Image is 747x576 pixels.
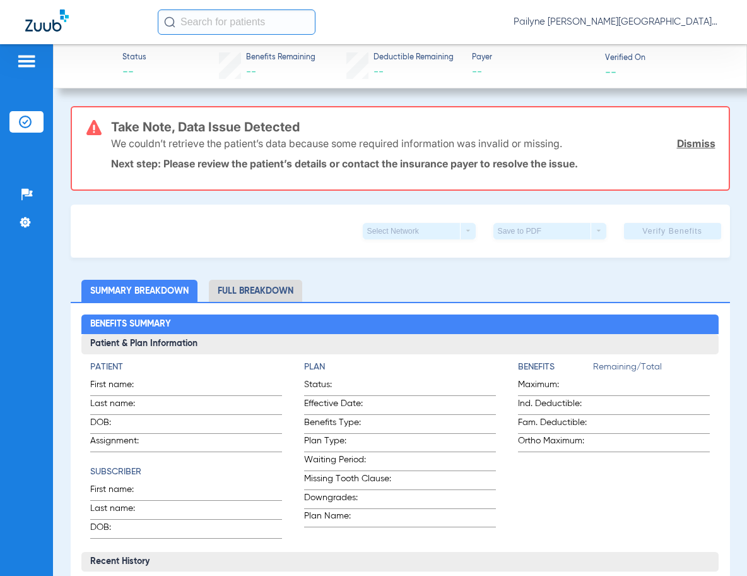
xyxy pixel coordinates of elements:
[304,453,397,471] span: Waiting Period:
[81,552,719,572] h3: Recent History
[90,416,152,433] span: DOB:
[518,397,593,414] span: Ind. Deductible:
[111,137,562,150] p: We couldn’t retrieve the patient’s data because some required information was invalid or missing.
[164,16,175,28] img: Search Icon
[373,67,384,77] span: --
[605,65,616,78] span: --
[304,361,496,374] h4: Plan
[90,397,152,414] span: Last name:
[90,465,282,479] h4: Subscriber
[90,435,152,452] span: Assignment:
[605,53,727,64] span: Verified On
[304,510,397,527] span: Plan Name:
[246,52,315,64] span: Benefits Remaining
[518,378,593,395] span: Maximum:
[304,397,397,414] span: Effective Date:
[122,52,146,64] span: Status
[90,361,282,374] h4: Patient
[90,502,152,519] span: Last name:
[81,315,719,335] h2: Benefits Summary
[373,52,454,64] span: Deductible Remaining
[81,334,719,354] h3: Patient & Plan Information
[90,483,152,500] span: First name:
[472,64,594,80] span: --
[472,52,594,64] span: Payer
[518,361,593,374] h4: Benefits
[86,120,102,135] img: error-icon
[90,521,152,538] span: DOB:
[684,515,747,576] iframe: Chat Widget
[122,64,146,80] span: --
[111,121,715,133] h3: Take Note, Data Issue Detected
[25,9,69,32] img: Zuub Logo
[677,137,715,150] a: Dismiss
[304,378,397,395] span: Status:
[514,16,722,28] span: Pailyne [PERSON_NAME][GEOGRAPHIC_DATA]
[158,9,315,35] input: Search for patients
[304,435,397,452] span: Plan Type:
[209,280,302,302] li: Full Breakdown
[304,416,397,433] span: Benefits Type:
[518,435,593,452] span: Ortho Maximum:
[16,54,37,69] img: hamburger-icon
[81,280,197,302] li: Summary Breakdown
[593,361,710,378] span: Remaining/Total
[90,378,152,395] span: First name:
[111,157,715,170] p: Next step: Please review the patient’s details or contact the insurance payer to resolve the issue.
[518,361,593,378] app-breakdown-title: Benefits
[304,491,397,508] span: Downgrades:
[518,416,593,433] span: Fam. Deductible:
[246,67,256,77] span: --
[304,472,397,489] span: Missing Tooth Clause:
